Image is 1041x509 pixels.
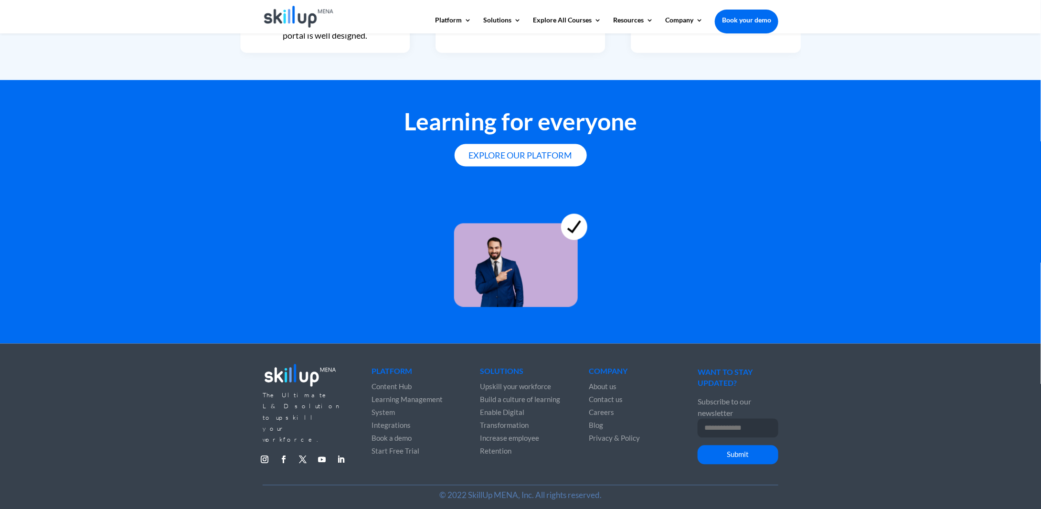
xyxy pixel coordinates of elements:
a: Follow on LinkedIn [333,452,349,467]
a: Solutions [483,17,521,33]
a: Company [665,17,703,33]
h2: Learning for everyone [263,109,778,138]
a: Content Hub [372,382,412,391]
a: Integrations [372,421,411,430]
p: © 2022 SkillUp MENA, Inc. All rights reserved. [263,490,778,501]
a: Learning Management System [372,395,443,417]
a: Privacy & Policy [589,434,640,443]
a: Follow on Instagram [257,452,272,467]
a: Explore our platform [455,144,587,167]
button: Submit [698,445,778,465]
a: Contact us [589,395,623,404]
img: Skillup Mena [264,6,333,28]
span: WANT TO STAY UPDATED? [698,368,753,388]
span: The Ultimate L&D solution to upskill your workforce. [263,392,341,444]
img: learning for everyone 4 - skillup [454,195,587,307]
span: Skillup has a strong understanding of developing best practices and the portal is well designed. [259,8,391,41]
a: Start Free Trial [372,447,419,456]
a: About us [589,382,617,391]
h4: Solutions [480,368,561,380]
a: Platform [435,17,471,33]
h4: Company [589,368,669,380]
h4: Platform [372,368,452,380]
a: Enable Digital Transformation [480,408,529,430]
a: Explore All Courses [533,17,601,33]
a: Build a culture of learning [480,395,561,404]
p: Subscribe to our newsletter [698,396,778,419]
a: Follow on Youtube [314,452,329,467]
span: Submit [727,450,749,459]
a: Upskill your workforce [480,382,552,391]
iframe: Chat Widget [882,406,1041,509]
a: Book your demo [715,10,778,31]
a: Increase employee Retention [480,434,540,456]
a: Blog [589,421,604,430]
a: Careers [589,408,615,417]
a: Follow on Facebook [276,452,291,467]
a: Book a demo [372,434,412,443]
img: footer_logo [263,361,338,389]
a: Resources [613,17,653,33]
a: Follow on X [295,452,310,467]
